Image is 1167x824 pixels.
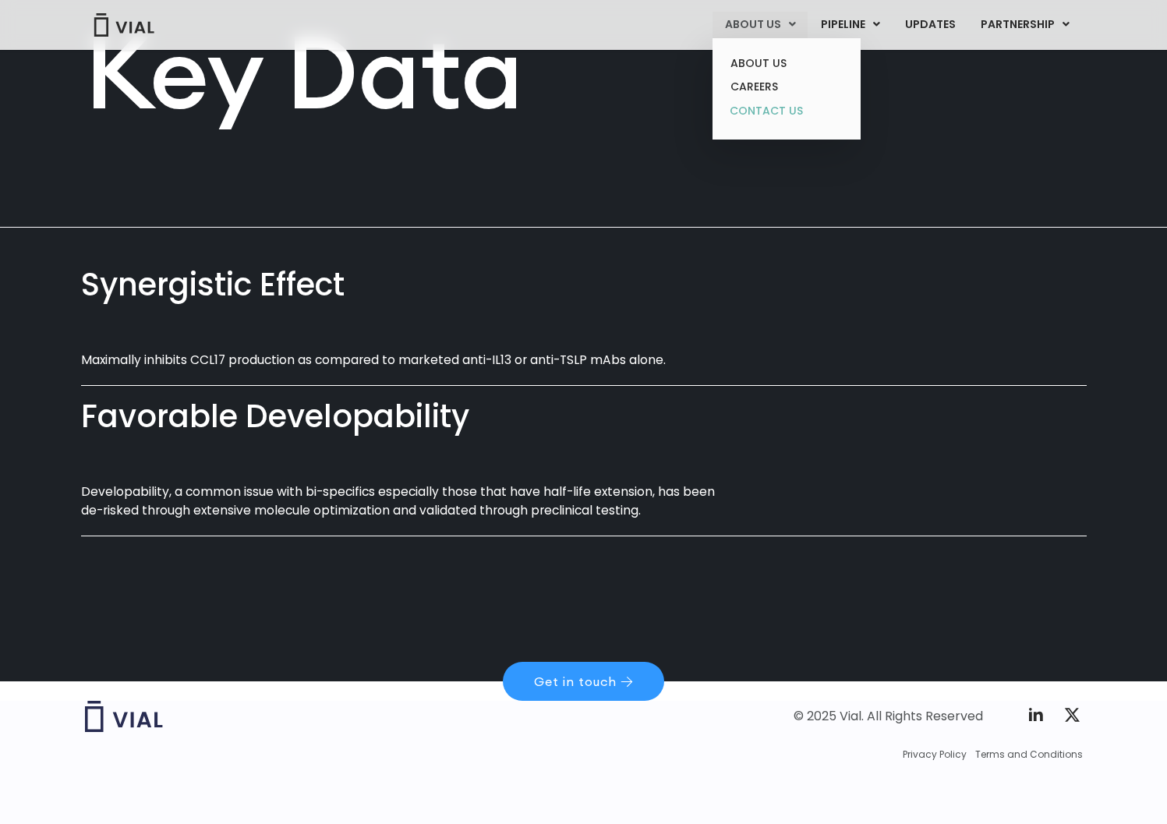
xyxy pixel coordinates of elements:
a: UPDATES [893,12,967,38]
a: Terms and Conditions [975,748,1083,762]
div: Favorable Developability [81,394,1087,439]
a: ABOUT US [718,51,854,76]
a: CAREERS [718,75,854,99]
div: Synergistic Effect [81,263,1087,307]
p: Developability, a common issue with bi-specifics especially those that have half-life extension, ... [81,483,734,519]
a: ABOUT USMenu Toggle [713,12,808,38]
a: Privacy Policy [903,748,967,762]
h2: Key Data [85,21,1083,122]
a: PARTNERSHIPMenu Toggle [968,12,1082,38]
p: Maximally inhibits CCL17 production as compared to marketed anti-IL13 or anti-TSLP mAbs alone. [81,351,734,369]
div: © 2025 Vial. All Rights Reserved [794,708,983,725]
img: Vial logo wih "Vial" spelled out [85,701,163,732]
a: PIPELINEMenu Toggle [808,12,892,38]
a: CONTACT US [718,99,854,124]
img: Vial Logo [93,13,155,37]
span: Get in touch [534,675,617,688]
a: Get in touch [503,662,664,701]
